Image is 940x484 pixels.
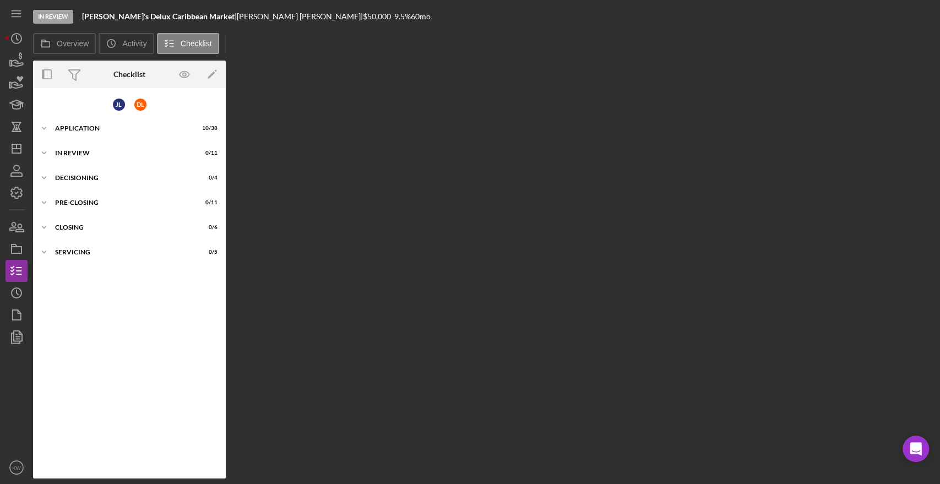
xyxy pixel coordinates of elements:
[113,70,145,79] div: Checklist
[134,99,146,111] div: D L
[82,12,235,21] b: [PERSON_NAME]'s Delux Caribbean Market
[33,33,96,54] button: Overview
[55,224,190,231] div: Closing
[122,39,146,48] label: Activity
[198,175,218,181] div: 0 / 4
[55,199,190,206] div: Pre-Closing
[99,33,154,54] button: Activity
[198,249,218,255] div: 0 / 5
[55,249,190,255] div: Servicing
[237,12,363,21] div: [PERSON_NAME] [PERSON_NAME] |
[55,175,190,181] div: Decisioning
[33,10,73,24] div: In Review
[113,99,125,111] div: J L
[411,12,431,21] div: 60 mo
[198,199,218,206] div: 0 / 11
[903,436,929,462] div: Open Intercom Messenger
[12,465,21,471] text: KW
[55,125,190,132] div: Application
[198,125,218,132] div: 10 / 38
[181,39,212,48] label: Checklist
[198,224,218,231] div: 0 / 6
[157,33,219,54] button: Checklist
[6,456,28,478] button: KW
[55,150,190,156] div: In Review
[394,12,411,21] div: 9.5 %
[57,39,89,48] label: Overview
[363,12,391,21] span: $50,000
[198,150,218,156] div: 0 / 11
[82,12,237,21] div: |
